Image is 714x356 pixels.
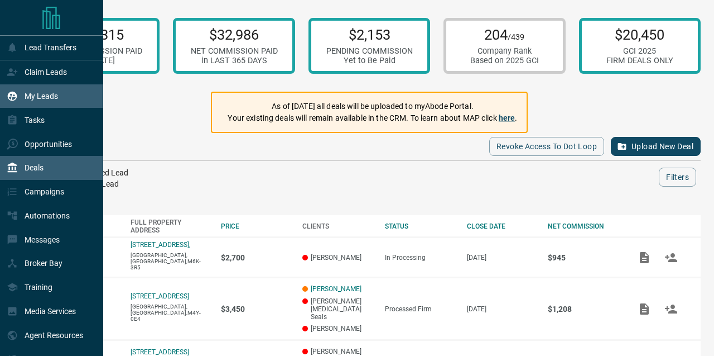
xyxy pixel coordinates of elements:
[191,56,278,65] div: in LAST 365 DAYS
[131,241,190,249] a: [STREET_ADDRESS],
[508,32,524,42] span: /439
[467,254,537,262] p: [DATE]
[606,56,673,65] div: FIRM DEALS ONLY
[467,222,537,230] div: CLOSE DATE
[302,325,374,333] p: [PERSON_NAME]
[302,254,374,262] p: [PERSON_NAME]
[470,56,539,65] div: Based on 2025 GCI
[302,222,374,230] div: CLIENTS
[302,297,374,321] p: [PERSON_NAME] [MEDICAL_DATA] Seals
[470,26,539,43] p: 204
[191,26,278,43] p: $32,986
[326,26,413,43] p: $2,153
[221,253,291,262] p: $2,700
[659,168,696,187] button: Filters
[131,219,210,234] div: FULL PROPERTY ADDRESS
[221,305,291,314] p: $3,450
[326,46,413,56] div: PENDING COMMISSION
[228,101,517,112] p: As of [DATE] all deals will be uploaded to myAbode Portal.
[221,222,291,230] div: PRICE
[385,254,455,262] div: In Processing
[606,46,673,56] div: GCI 2025
[548,253,619,262] p: $945
[548,305,619,314] p: $1,208
[326,56,413,65] div: Yet to Be Paid
[131,348,189,356] a: [STREET_ADDRESS]
[191,46,278,56] div: NET COMMISSION PAID
[385,222,455,230] div: STATUS
[489,137,604,156] button: Revoke Access to Dot Loop
[470,46,539,56] div: Company Rank
[311,285,361,293] a: [PERSON_NAME]
[631,253,658,261] span: Add / View Documents
[228,112,517,124] p: Your existing deals will remain available in the CRM. To learn about MAP click .
[658,253,684,261] span: Match Clients
[606,26,673,43] p: $20,450
[658,305,684,312] span: Match Clients
[631,305,658,312] span: Add / View Documents
[131,252,210,270] p: [GEOGRAPHIC_DATA],[GEOGRAPHIC_DATA],M6K-3R5
[131,292,189,300] a: [STREET_ADDRESS]
[131,303,210,322] p: [GEOGRAPHIC_DATA],[GEOGRAPHIC_DATA],M4Y-0E4
[548,222,619,230] div: NET COMMISSION
[385,305,455,313] div: Processed Firm
[611,137,701,156] button: Upload New Deal
[467,305,537,313] p: [DATE]
[499,113,515,122] a: here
